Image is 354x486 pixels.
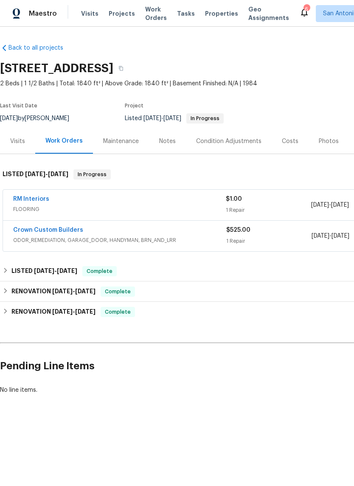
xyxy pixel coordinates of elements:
[282,137,298,146] div: Costs
[187,116,223,121] span: In Progress
[248,5,289,22] span: Geo Assignments
[205,9,238,18] span: Properties
[101,287,134,296] span: Complete
[226,237,312,245] div: 1 Repair
[109,9,135,18] span: Projects
[177,11,195,17] span: Tasks
[48,171,68,177] span: [DATE]
[331,202,349,208] span: [DATE]
[143,115,161,121] span: [DATE]
[319,137,339,146] div: Photos
[52,288,96,294] span: -
[83,267,116,275] span: Complete
[143,115,181,121] span: -
[11,307,96,317] h6: RENOVATION
[163,115,181,121] span: [DATE]
[303,5,309,14] div: 6
[103,137,139,146] div: Maintenance
[312,232,349,240] span: -
[145,5,167,22] span: Work Orders
[81,9,98,18] span: Visits
[311,201,349,209] span: -
[332,233,349,239] span: [DATE]
[74,170,110,179] span: In Progress
[226,227,250,233] span: $525.00
[13,227,83,233] a: Crown Custom Builders
[13,205,226,214] span: FLOORING
[101,308,134,316] span: Complete
[34,268,77,274] span: -
[10,137,25,146] div: Visits
[312,233,329,239] span: [DATE]
[125,115,224,121] span: Listed
[45,137,83,145] div: Work Orders
[25,171,45,177] span: [DATE]
[75,288,96,294] span: [DATE]
[34,268,54,274] span: [DATE]
[25,171,68,177] span: -
[159,137,176,146] div: Notes
[57,268,77,274] span: [DATE]
[226,196,242,202] span: $1.00
[52,309,73,315] span: [DATE]
[13,236,226,244] span: ODOR_REMEDIATION, GARAGE_DOOR, HANDYMAN, BRN_AND_LRR
[311,202,329,208] span: [DATE]
[113,61,129,76] button: Copy Address
[11,287,96,297] h6: RENOVATION
[196,137,261,146] div: Condition Adjustments
[11,266,77,276] h6: LISTED
[52,288,73,294] span: [DATE]
[3,169,68,180] h6: LISTED
[29,9,57,18] span: Maestro
[226,206,311,214] div: 1 Repair
[125,103,143,108] span: Project
[75,309,96,315] span: [DATE]
[52,309,96,315] span: -
[13,196,49,202] a: RM Interiors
